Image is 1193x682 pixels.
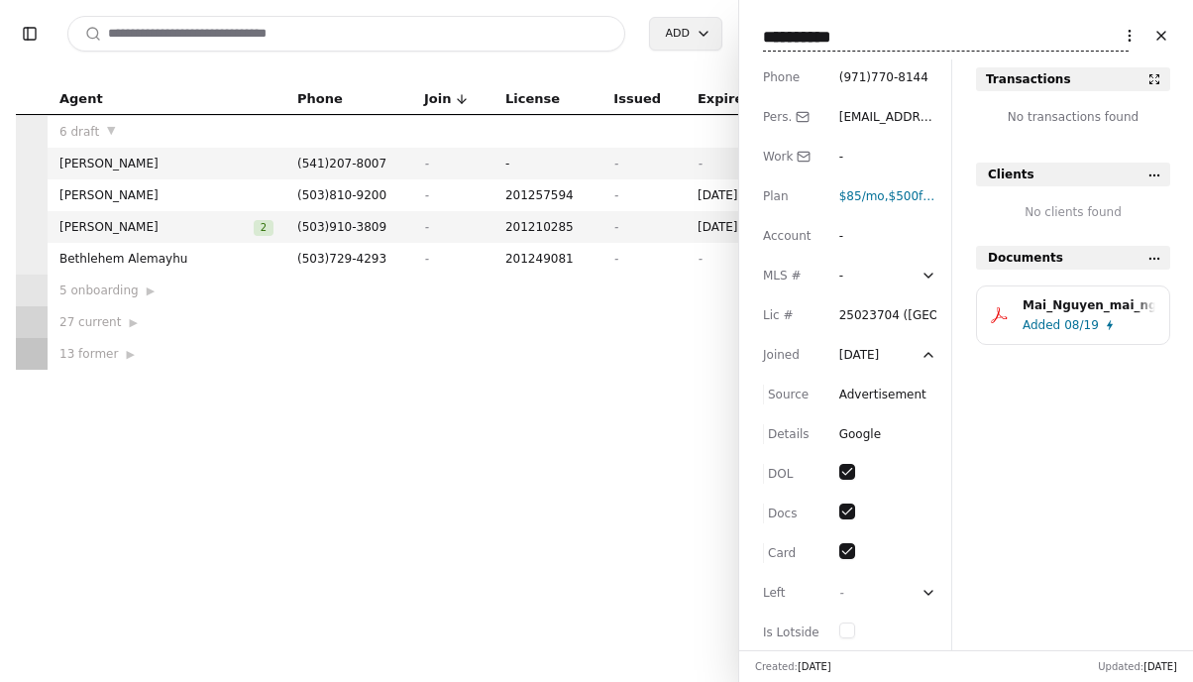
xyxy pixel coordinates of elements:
[59,281,273,300] div: 5 onboarding
[839,147,875,167] div: -
[59,185,273,205] span: [PERSON_NAME]
[839,586,843,600] span: -
[1098,659,1177,674] div: Updated:
[839,189,885,203] span: $85 /mo
[505,185,590,205] span: 201257594
[763,107,819,127] div: Pers.
[839,266,875,285] div: -
[839,70,928,84] span: ( 971 ) 770 - 8144
[59,344,273,364] div: 13 former
[505,154,590,173] span: -
[839,424,881,444] div: Google
[59,154,273,173] span: [PERSON_NAME]
[698,185,765,205] span: [DATE]
[763,147,819,167] div: Work
[976,285,1170,345] button: Mai_Nguyen_mai_nguyen_gideon_sylvan.pdfAdded08/19
[798,661,831,672] span: [DATE]
[254,220,273,236] span: 2
[1143,661,1177,672] span: [DATE]
[613,88,661,110] span: Issued
[839,345,880,365] div: [DATE]
[698,252,702,266] span: -
[505,249,590,269] span: 201249081
[254,217,273,237] button: 2
[613,252,617,266] span: -
[297,157,386,170] span: ( 541 ) 207 - 8007
[424,252,428,266] span: -
[763,583,819,603] div: Left
[698,157,702,170] span: -
[107,122,115,140] span: ▼
[763,345,819,365] div: Joined
[763,424,819,444] div: Details
[763,464,819,484] div: DOL
[889,189,938,203] span: $500 fee
[698,88,751,110] span: Expires
[129,314,137,332] span: ▶
[505,217,590,237] span: 201210285
[763,226,819,246] div: Account
[988,248,1063,268] span: Documents
[424,220,428,234] span: -
[763,67,819,87] div: Phone
[1023,295,1155,315] div: Mai_Nguyen_mai_nguyen_gideon_sylvan.pdf
[976,107,1170,139] div: No transactions found
[763,504,819,523] div: Docs
[297,252,386,266] span: ( 503 ) 729 - 4293
[147,283,155,300] span: ▶
[839,110,935,164] span: [EMAIL_ADDRESS][DOMAIN_NAME]
[59,312,273,332] div: 27 current
[424,157,428,170] span: -
[986,69,1071,89] div: Transactions
[649,17,722,51] button: Add
[763,186,819,206] div: Plan
[297,88,343,110] span: Phone
[763,543,819,563] div: Card
[839,305,1037,325] div: 25023704 ([GEOGRAPHIC_DATA])
[424,88,451,110] span: Join
[297,188,386,202] span: ( 503 ) 810 - 9200
[424,188,428,202] span: -
[763,266,819,285] div: MLS #
[613,188,617,202] span: -
[505,88,560,110] span: License
[698,217,765,237] span: [DATE]
[59,217,254,237] span: [PERSON_NAME]
[839,189,889,203] span: ,
[1064,315,1099,335] span: 08/19
[59,249,273,269] span: Bethlehem Alemayhu
[297,220,386,234] span: ( 503 ) 910 - 3809
[59,88,103,110] span: Agent
[59,122,99,142] span: 6 draft
[763,385,819,404] div: Source
[613,157,617,170] span: -
[988,165,1034,184] span: Clients
[755,659,831,674] div: Created:
[763,305,819,325] div: Lic #
[763,623,819,642] div: Is Lotside
[976,202,1170,222] div: No clients found
[839,226,875,246] div: -
[613,220,617,234] span: -
[839,385,926,404] div: Advertisement
[1023,315,1060,335] span: Added
[126,346,134,364] span: ▶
